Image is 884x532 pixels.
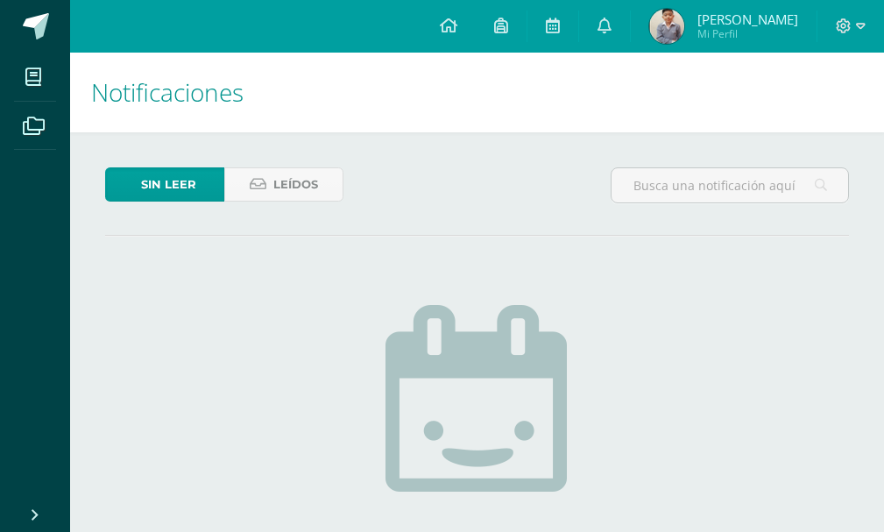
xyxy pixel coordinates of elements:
[273,168,318,201] span: Leídos
[224,167,343,202] a: Leídos
[697,11,798,28] span: [PERSON_NAME]
[91,75,244,109] span: Notificaciones
[612,168,848,202] input: Busca una notificación aquí
[105,167,224,202] a: Sin leer
[649,9,684,44] img: fedc5675c42dd241bb57c70963a39886.png
[141,168,196,201] span: Sin leer
[697,26,798,41] span: Mi Perfil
